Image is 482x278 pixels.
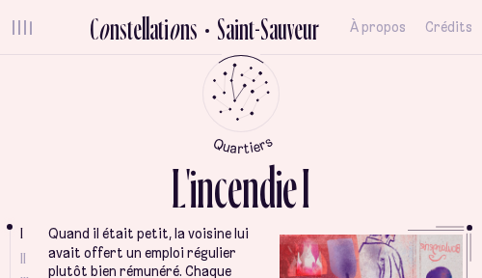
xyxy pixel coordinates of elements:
[98,13,110,44] div: o
[110,13,120,44] div: n
[350,19,406,36] span: À propos
[20,225,23,241] span: I
[425,10,472,45] button: Crédits
[190,13,198,44] div: s
[10,17,35,38] button: volume audio
[228,159,242,216] div: e
[190,159,197,216] div: i
[127,13,133,44] div: t
[185,55,298,154] button: Retour au menu principal
[180,13,190,44] div: n
[133,13,142,44] div: e
[210,132,275,156] tspan: Quartiers
[146,13,149,44] div: l
[120,13,127,44] div: s
[20,250,26,266] span: II
[90,13,98,44] div: C
[214,159,228,216] div: c
[282,159,297,216] div: e
[425,19,472,36] span: Crédits
[302,159,310,216] div: I
[197,159,214,216] div: n
[259,159,276,216] div: d
[186,159,190,216] div: '
[158,13,164,44] div: t
[169,13,180,44] div: o
[276,159,282,216] div: i
[350,10,406,45] button: À propos
[198,12,319,43] button: Retour au Quartier
[142,13,146,44] div: l
[164,13,169,44] div: i
[172,159,186,216] div: L
[149,13,158,44] div: a
[207,13,319,44] h2: Saint-Sauveur
[242,159,259,216] div: n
